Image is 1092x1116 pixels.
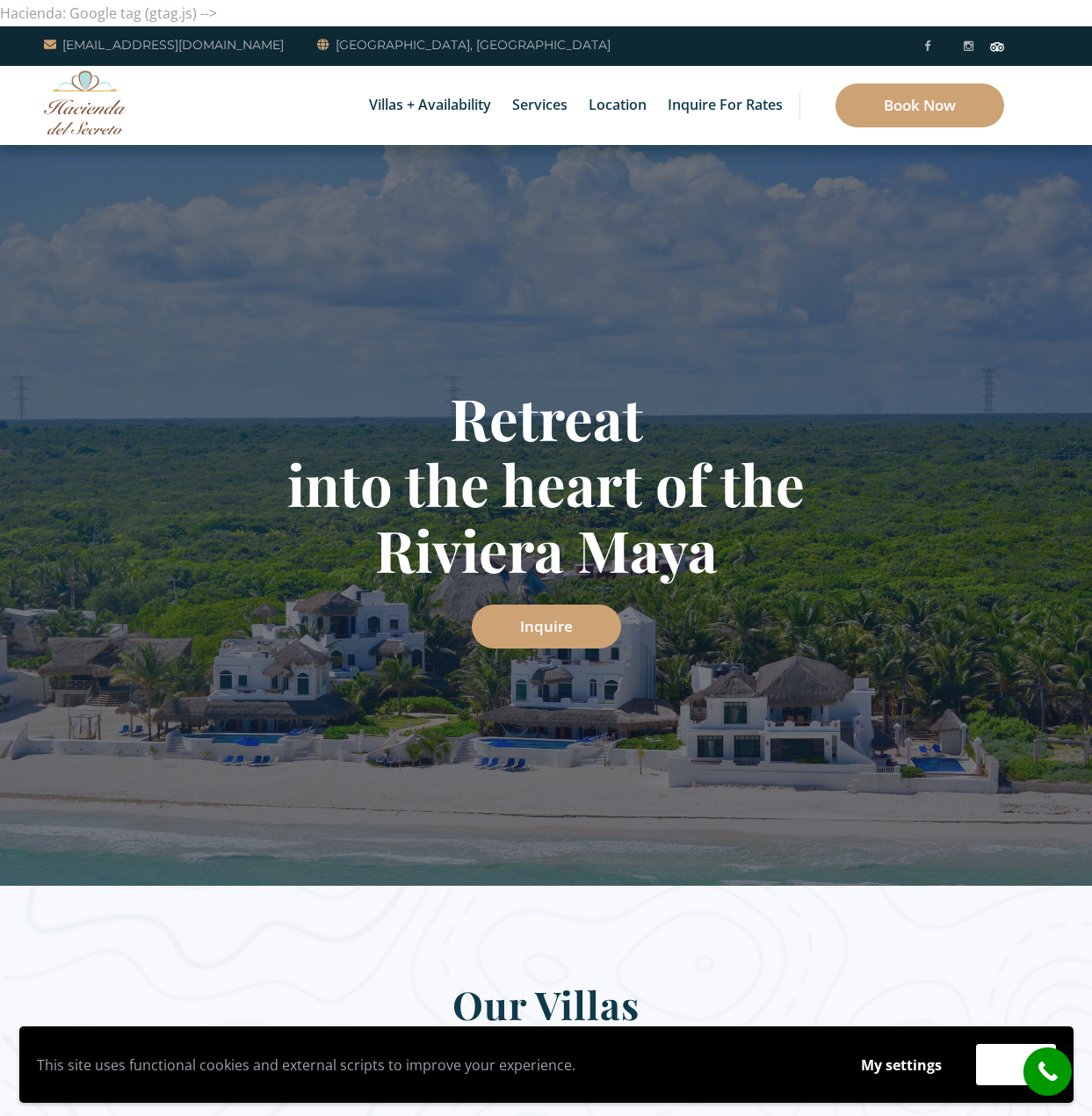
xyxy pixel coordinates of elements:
[580,66,655,145] a: Location
[33,980,1060,1040] h2: Our Villas
[835,83,1004,127] a: Book Now
[44,34,284,55] a: [EMAIL_ADDRESS][DOMAIN_NAME]
[659,66,792,145] a: Inquire for Rates
[360,66,500,145] a: Villas + Availability
[37,1052,827,1078] p: This site uses functional cookies and external scripts to improve your experience.
[990,42,1004,51] img: Tripadvisor_logomark.svg
[44,70,127,134] img: Awesome Logo
[503,66,576,145] a: Services
[844,1045,958,1085] button: My settings
[472,605,621,649] a: Inquire
[1028,1052,1067,1091] i: call
[976,1044,1056,1085] button: Accept
[1023,1047,1072,1096] a: call
[317,34,611,55] a: [GEOGRAPHIC_DATA], [GEOGRAPHIC_DATA]
[33,385,1060,583] h1: Retreat into the heart of the Riviera Maya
